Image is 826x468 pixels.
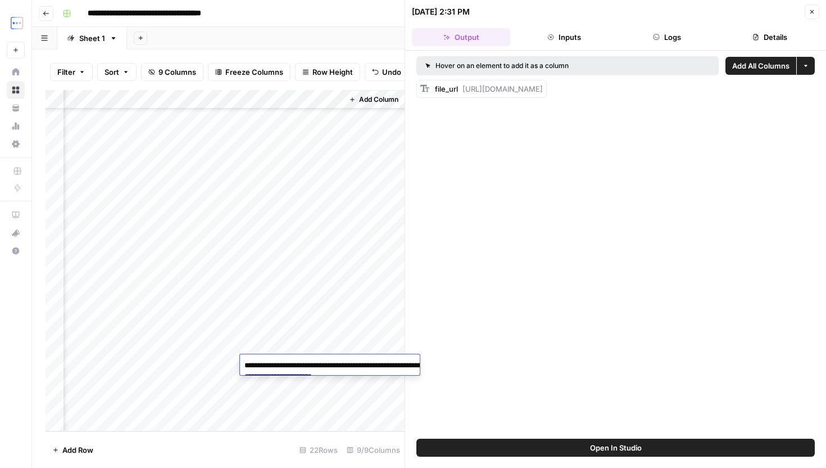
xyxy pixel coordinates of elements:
[435,84,458,93] span: file_url
[7,13,27,33] img: TripleDart Logo
[57,66,75,78] span: Filter
[105,66,119,78] span: Sort
[62,444,93,456] span: Add Row
[721,28,819,46] button: Details
[462,84,543,93] span: [URL][DOMAIN_NAME]
[208,63,291,81] button: Freeze Columns
[50,63,93,81] button: Filter
[7,81,25,99] a: Browse
[79,33,105,44] div: Sheet 1
[225,66,283,78] span: Freeze Columns
[732,60,789,71] span: Add All Columns
[97,63,137,81] button: Sort
[365,63,409,81] button: Undo
[312,66,353,78] span: Row Height
[342,441,405,459] div: 9/9 Columns
[618,28,716,46] button: Logs
[359,94,398,105] span: Add Column
[7,135,25,153] a: Settings
[7,117,25,135] a: Usage
[425,61,639,71] div: Hover on an element to add it as a column
[515,28,613,46] button: Inputs
[7,242,25,260] button: Help + Support
[382,66,401,78] span: Undo
[7,206,25,224] a: AirOps Academy
[344,92,403,107] button: Add Column
[7,224,24,241] div: What's new?
[46,441,100,459] button: Add Row
[590,442,642,453] span: Open In Studio
[295,441,342,459] div: 22 Rows
[295,63,360,81] button: Row Height
[412,28,510,46] button: Output
[725,57,796,75] button: Add All Columns
[7,224,25,242] button: What's new?
[7,9,25,37] button: Workspace: TripleDart
[57,27,127,49] a: Sheet 1
[412,6,470,17] div: [DATE] 2:31 PM
[158,66,196,78] span: 9 Columns
[7,63,25,81] a: Home
[416,439,815,457] button: Open In Studio
[7,99,25,117] a: Your Data
[141,63,203,81] button: 9 Columns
